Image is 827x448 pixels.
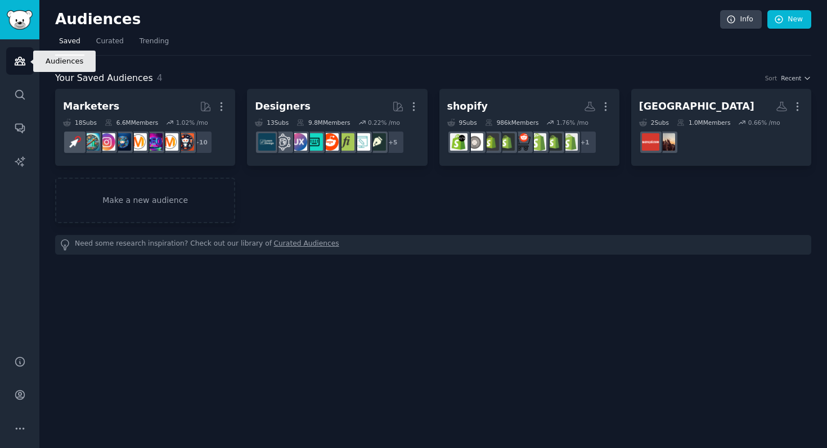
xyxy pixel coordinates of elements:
[658,133,675,151] img: BangaloreSocial
[337,133,354,151] img: typography
[368,133,386,151] img: graphic_design
[447,119,477,126] div: 9 Sub s
[63,119,97,126] div: 18 Sub s
[114,133,131,151] img: digital_marketing
[381,130,404,154] div: + 5
[96,37,124,47] span: Curated
[439,89,619,166] a: shopify9Subs986kMembers1.76% /mo+1shopify_hustlersShopifyDevelopmentshopify_geeksecommerceShopify...
[55,71,153,85] span: Your Saved Audiences
[177,133,194,151] img: socialmedia
[573,130,597,154] div: + 1
[105,119,158,126] div: 6.6M Members
[55,11,720,29] h2: Audiences
[55,178,235,223] a: Make a new audience
[767,10,811,29] a: New
[136,33,173,56] a: Trending
[545,133,562,151] img: ShopifyDevelopment
[748,119,780,126] div: 0.66 % /mo
[353,133,370,151] img: web_design
[450,133,468,151] img: shopifyDev
[466,133,483,151] img: ShopifyeCommerce
[255,99,311,114] div: Designers
[55,89,235,166] a: Marketers18Subs6.6MMembers1.02% /mo+10socialmediamarketingSEODigitalMarketingdigital_marketingIns...
[560,133,578,151] img: shopify_hustlers
[247,89,427,166] a: Designers13Subs9.8MMembers0.22% /mo+5graphic_designweb_designtypographylogodesignUI_DesignUXDesig...
[631,89,811,166] a: [GEOGRAPHIC_DATA]2Subs1.0MMembers0.66% /moBangaloreSocialbangalore
[296,119,350,126] div: 9.8M Members
[485,119,539,126] div: 986k Members
[55,33,84,56] a: Saved
[98,133,115,151] img: InstagramMarketing
[55,235,811,255] div: Need some research inspiration? Check out our library of
[290,133,307,151] img: UXDesign
[305,133,323,151] img: UI_Design
[497,133,515,151] img: ShopifyWebsites
[82,133,100,151] img: Affiliatemarketing
[482,133,499,151] img: reviewmyshopify
[642,133,659,151] img: bangalore
[720,10,762,29] a: Info
[255,119,289,126] div: 13 Sub s
[447,99,488,114] div: shopify
[274,133,291,151] img: userexperience
[258,133,276,151] img: learndesign
[7,10,33,30] img: GummySearch logo
[129,133,147,151] img: DigitalMarketing
[63,99,119,114] div: Marketers
[677,119,730,126] div: 1.0M Members
[274,239,339,251] a: Curated Audiences
[189,130,213,154] div: + 10
[368,119,400,126] div: 0.22 % /mo
[176,119,208,126] div: 1.02 % /mo
[66,133,84,151] img: PPC
[639,99,754,114] div: [GEOGRAPHIC_DATA]
[781,74,811,82] button: Recent
[140,37,169,47] span: Trending
[321,133,339,151] img: logodesign
[161,133,178,151] img: marketing
[92,33,128,56] a: Curated
[781,74,801,82] span: Recent
[639,119,669,126] div: 2 Sub s
[529,133,546,151] img: shopify_geeks
[556,119,588,126] div: 1.76 % /mo
[157,73,163,83] span: 4
[765,74,777,82] div: Sort
[513,133,531,151] img: ecommerce
[59,37,80,47] span: Saved
[145,133,163,151] img: SEO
